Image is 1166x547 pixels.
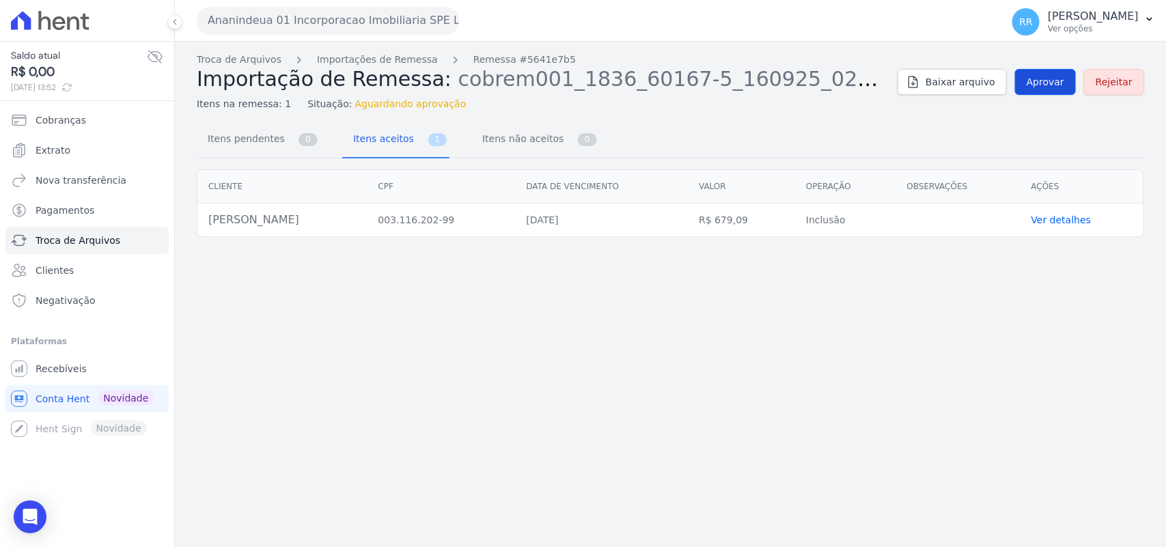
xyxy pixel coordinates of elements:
span: Aguardando aprovação [355,97,467,111]
span: 0 [578,133,597,146]
a: Itens pendentes 0 [197,122,320,158]
a: Baixar arquivo [898,69,1007,95]
th: Data de vencimento [515,170,688,204]
button: RR [PERSON_NAME] Ver opções [1001,3,1166,41]
span: Nova transferência [36,173,126,187]
span: 0 [299,133,318,146]
span: cobrem001_1836_60167-5_160925_025.TXT [458,66,916,91]
span: R$ 0,00 [11,63,147,81]
a: Itens não aceitos 0 [471,122,600,158]
nav: Breadcrumb [197,53,887,67]
td: Inclusão [795,204,896,237]
span: Conta Hent [36,392,89,406]
span: Itens pendentes [199,125,288,152]
span: Itens na remessa: 1 [197,97,291,111]
th: Observações [896,170,1021,204]
a: Ver detalhes [1031,214,1092,225]
span: Novidade [98,391,154,406]
th: Valor [688,170,795,204]
a: Troca de Arquivos [5,227,169,254]
a: Clientes [5,257,169,284]
p: [PERSON_NAME] [1048,10,1139,23]
span: Aprovar [1027,75,1064,89]
span: Pagamentos [36,204,94,217]
th: CPF [367,170,516,204]
span: Itens aceitos [345,125,417,152]
td: 003.116.202-99 [367,204,516,237]
span: Baixar arquivo [926,75,995,89]
a: Itens aceitos 1 [342,122,449,158]
a: Conta Hent Novidade [5,385,169,412]
a: Importações de Remessa [317,53,438,67]
span: 1 [428,133,447,146]
a: Pagamentos [5,197,169,224]
p: Ver opções [1048,23,1139,34]
td: R$ 679,09 [688,204,795,237]
button: Ananindeua 01 Incorporacao Imobiliaria SPE LTDA [197,7,459,34]
span: [DATE] 13:52 [11,81,147,94]
th: Ações [1021,170,1143,204]
span: Saldo atual [11,48,147,63]
a: Negativação [5,287,169,314]
a: Rejeitar [1084,69,1144,95]
td: [DATE] [515,204,688,237]
a: Nova transferência [5,167,169,194]
span: Importação de Remessa: [197,67,452,91]
th: Operação [795,170,896,204]
span: Troca de Arquivos [36,234,120,247]
td: [PERSON_NAME] [197,204,367,237]
a: Cobranças [5,107,169,134]
span: Itens não aceitos [474,125,566,152]
div: Open Intercom Messenger [14,501,46,533]
span: Rejeitar [1096,75,1133,89]
span: Recebíveis [36,362,87,376]
a: Recebíveis [5,355,169,382]
span: Situação: [307,97,352,111]
span: RR [1019,17,1032,27]
div: Plataformas [11,333,163,350]
th: Cliente [197,170,367,204]
nav: Tab selector [197,122,600,158]
span: Negativação [36,294,96,307]
nav: Sidebar [11,107,163,443]
span: Clientes [36,264,74,277]
a: Extrato [5,137,169,164]
a: Remessa #5641e7b5 [473,53,576,67]
span: Cobranças [36,113,86,127]
a: Troca de Arquivos [197,53,281,67]
span: Extrato [36,143,70,157]
a: Aprovar [1015,69,1076,95]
